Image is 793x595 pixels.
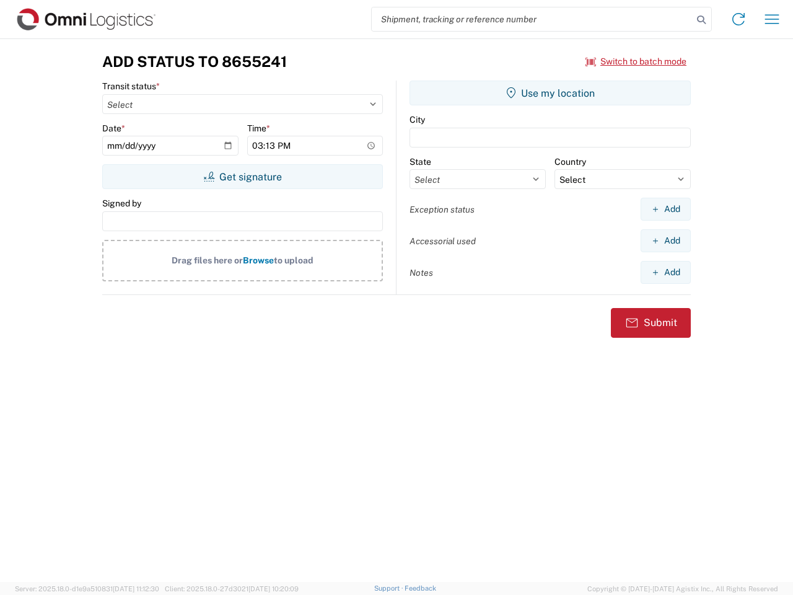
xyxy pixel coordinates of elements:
[410,114,425,125] label: City
[372,7,693,31] input: Shipment, tracking or reference number
[165,585,299,593] span: Client: 2025.18.0-27d3021
[274,255,313,265] span: to upload
[641,198,691,221] button: Add
[587,583,778,594] span: Copyright © [DATE]-[DATE] Agistix Inc., All Rights Reserved
[102,164,383,189] button: Get signature
[410,156,431,167] label: State
[585,51,686,72] button: Switch to batch mode
[113,585,159,593] span: [DATE] 11:12:30
[611,308,691,338] button: Submit
[641,229,691,252] button: Add
[374,584,405,592] a: Support
[410,81,691,105] button: Use my location
[102,53,287,71] h3: Add Status to 8655241
[102,198,141,209] label: Signed by
[248,585,299,593] span: [DATE] 10:20:09
[641,261,691,284] button: Add
[554,156,586,167] label: Country
[410,267,433,278] label: Notes
[102,123,125,134] label: Date
[247,123,270,134] label: Time
[15,585,159,593] span: Server: 2025.18.0-d1e9a510831
[410,204,475,215] label: Exception status
[102,81,160,92] label: Transit status
[410,236,476,247] label: Accessorial used
[243,255,274,265] span: Browse
[405,584,436,592] a: Feedback
[172,255,243,265] span: Drag files here or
